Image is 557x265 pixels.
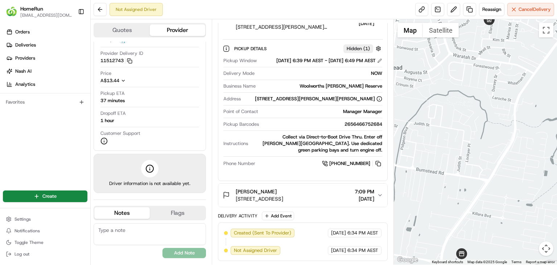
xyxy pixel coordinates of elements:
[100,117,114,124] div: 1 hour
[223,108,258,115] span: Point of Contact
[3,190,87,202] button: Create
[262,212,294,220] button: Add Event
[3,226,87,236] button: Notifications
[3,237,87,248] button: Toggle Theme
[15,68,32,75] span: Nash AI
[218,184,387,207] button: [PERSON_NAME][STREET_ADDRESS]7:09 PM[DATE]
[236,23,352,31] span: [STREET_ADDRESS][PERSON_NAME][PERSON_NAME]
[355,188,374,195] span: 7:09 PM
[100,70,111,77] span: Price
[15,216,31,222] span: Settings
[539,241,553,256] button: Map camera controls
[259,83,382,89] div: Woolworths [PERSON_NAME] Reserve
[100,77,164,84] button: A$13.44
[507,3,554,16] button: CancelDelivery
[150,24,205,36] button: Provider
[15,29,30,35] span: Orders
[150,207,205,219] button: Flags
[100,130,140,137] span: Customer Support
[218,35,387,181] div: Woolworths [PERSON_NAME] Reserve Manager Manager[STREET_ADDRESS][PERSON_NAME][PERSON_NAME]6:39 PM...
[397,23,423,37] button: Show street map
[331,230,346,236] span: [DATE]
[42,193,57,200] span: Create
[236,188,277,195] span: [PERSON_NAME]
[261,108,382,115] div: Manager Manager
[3,249,87,259] button: Log out
[223,83,256,89] span: Business Name
[15,42,36,48] span: Deliveries
[3,39,90,51] a: Deliveries
[100,77,119,84] span: A$13.44
[396,255,420,265] img: Google
[20,5,43,12] button: HomeRun
[3,96,87,108] div: Favorites
[262,121,382,128] div: 2656466752684
[3,214,87,224] button: Settings
[94,207,150,219] button: Notes
[479,3,504,16] button: Reassign
[3,3,75,20] button: HomeRunHomeRun[EMAIL_ADDRESS][DOMAIN_NAME]
[3,26,90,38] a: Orders
[15,240,44,245] span: Toggle Theme
[234,46,268,52] span: Pickup Details
[482,6,501,13] span: Reassign
[15,251,29,257] span: Log out
[343,44,383,53] button: Hidden (1)
[6,6,17,17] img: HomeRun
[100,110,126,117] span: Dropoff ETA
[511,260,521,264] a: Terms
[322,160,382,168] a: [PHONE_NUMBER]
[3,65,90,77] a: Nash AI
[223,140,248,147] span: Instructions
[255,96,382,102] div: [STREET_ADDRESS][PERSON_NAME][PERSON_NAME]
[100,90,125,97] span: Pickup ETA
[3,52,90,64] a: Providers
[432,260,463,265] button: Keyboard shortcuts
[467,260,507,264] span: Map data ©2025 Google
[3,79,90,90] a: Analytics
[251,134,382,153] div: Collect via Direct-to-Boot Drive Thru. Enter off [PERSON_NAME][GEOGRAPHIC_DATA]. Use dedicated gr...
[100,50,143,57] span: Provider Delivery ID
[223,96,241,102] span: Address
[223,70,255,77] span: Delivery Mode
[423,23,459,37] button: Show satellite imagery
[223,160,255,167] span: Phone Number
[539,23,553,37] button: Toggle fullscreen view
[526,260,555,264] a: Report a map error
[396,255,420,265] a: Open this area in Google Maps (opens a new window)
[15,81,35,88] span: Analytics
[347,247,378,254] span: 6:34 PM AEST
[94,24,150,36] button: Quotes
[100,57,132,64] button: 11512743
[276,57,382,64] div: [DATE] 6:39 PM AEST - [DATE] 6:49 PM AEST
[223,57,257,64] span: Pickup Window
[223,121,259,128] span: Pickup Barcodes
[218,213,257,219] div: Delivery Activity
[15,55,35,61] span: Providers
[257,70,382,77] div: NOW
[20,12,72,18] button: [EMAIL_ADDRESS][DOMAIN_NAME]
[234,230,291,236] span: Created (Sent To Provider)
[100,97,125,104] div: 37 minutes
[519,6,551,13] span: Cancel Delivery
[236,195,283,202] span: [STREET_ADDRESS]
[234,247,277,254] span: Not Assigned Driver
[109,180,190,187] span: Driver information is not available yet.
[347,45,370,52] span: Hidden ( 1 )
[15,228,40,234] span: Notifications
[355,195,374,202] span: [DATE]
[329,160,370,167] span: [PHONE_NUMBER]
[355,20,374,27] span: [DATE]
[347,230,378,236] span: 6:34 PM AEST
[331,247,346,254] span: [DATE]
